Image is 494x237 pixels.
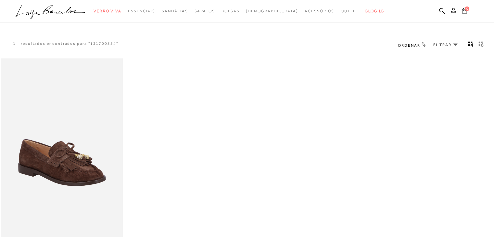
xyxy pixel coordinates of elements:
span: Sapatos [194,9,215,13]
a: categoryNavScreenReaderText [162,5,188,17]
a: categoryNavScreenReaderText [194,5,215,17]
span: Ordenar [398,43,420,48]
a: categoryNavScreenReaderText [305,5,334,17]
a: categoryNavScreenReaderText [94,5,121,17]
span: Bolsas [222,9,240,13]
span: Acessórios [305,9,334,13]
span: BLOG LB [365,9,384,13]
button: gridText6Desc [476,41,486,49]
p: 1 [13,41,16,46]
a: BLOG LB [365,5,384,17]
span: Essenciais [128,9,155,13]
span: [DEMOGRAPHIC_DATA] [246,9,298,13]
a: categoryNavScreenReaderText [222,5,240,17]
span: Verão Viva [94,9,121,13]
span: Sandálias [162,9,188,13]
a: categoryNavScreenReaderText [341,5,359,17]
button: Mostrar 4 produtos por linha [466,41,475,49]
: resultados encontrados para "131700354" [21,41,118,46]
button: 0 [460,7,469,16]
span: FILTRAR [433,42,451,48]
span: Outlet [341,9,359,13]
span: 0 [465,6,469,11]
a: noSubCategoriesText [246,5,298,17]
a: categoryNavScreenReaderText [128,5,155,17]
